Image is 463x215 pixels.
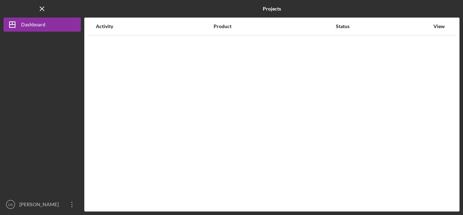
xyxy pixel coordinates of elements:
[4,197,81,211] button: DB[PERSON_NAME]
[8,203,13,207] text: DB
[214,24,335,29] div: Product
[4,18,81,32] button: Dashboard
[336,24,430,29] div: Status
[21,18,45,33] div: Dashboard
[430,24,448,29] div: View
[18,197,63,213] div: [PERSON_NAME]
[263,6,281,12] b: Projects
[96,24,213,29] div: Activity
